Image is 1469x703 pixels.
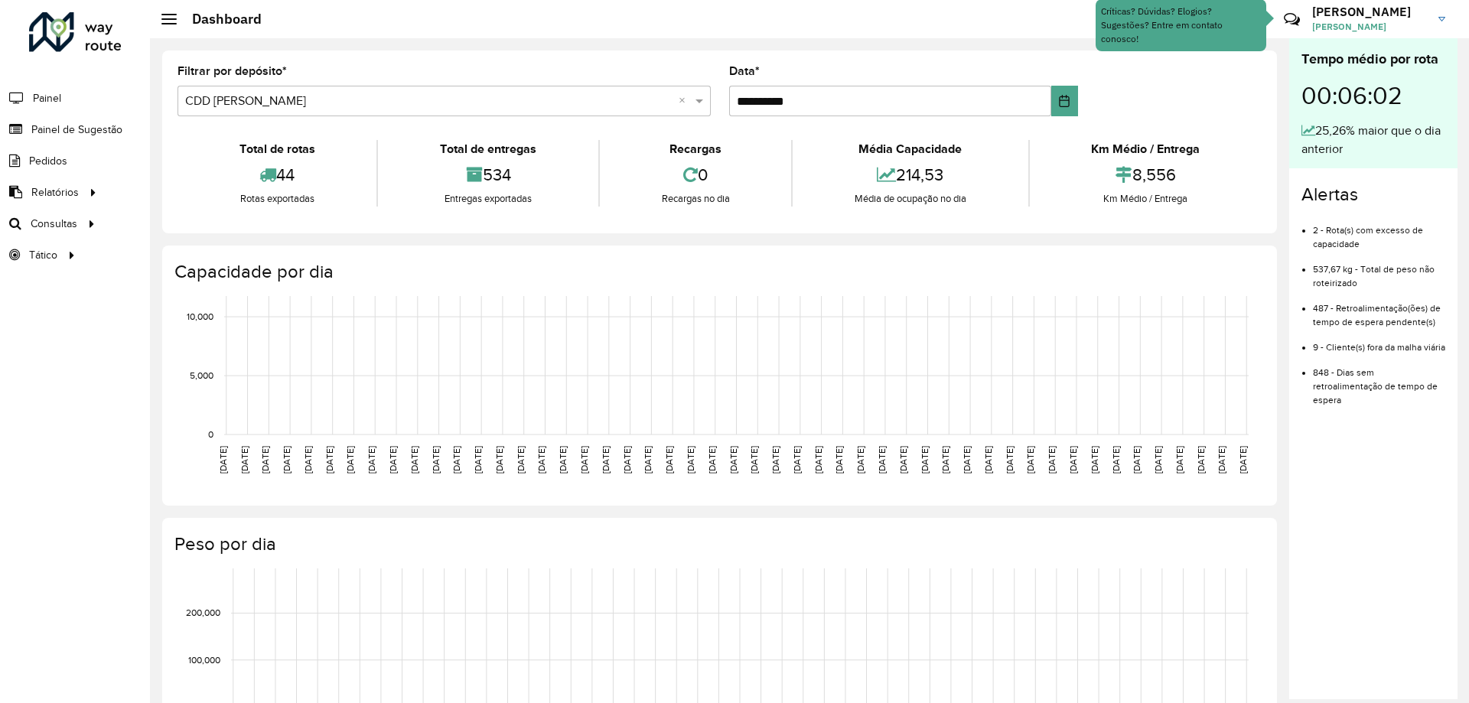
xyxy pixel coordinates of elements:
text: [DATE] [324,446,334,474]
text: [DATE] [749,446,759,474]
text: [DATE] [536,446,546,474]
text: [DATE] [388,446,398,474]
div: Recargas no dia [604,191,787,207]
text: [DATE] [345,446,355,474]
text: [DATE] [260,446,270,474]
h4: Capacidade por dia [174,261,1262,283]
div: 25,26% maior que o dia anterior [1301,122,1445,158]
text: [DATE] [834,446,844,474]
text: 5,000 [190,370,213,380]
label: Filtrar por depósito [178,62,287,80]
button: Choose Date [1051,86,1078,116]
div: Total de entregas [382,140,594,158]
text: [DATE] [282,446,292,474]
text: [DATE] [1047,446,1057,474]
text: [DATE] [686,446,695,474]
div: Recargas [604,140,787,158]
text: [DATE] [1111,446,1121,474]
text: [DATE] [940,446,950,474]
text: [DATE] [303,446,313,474]
text: [DATE] [1238,446,1248,474]
div: 214,53 [796,158,1024,191]
span: [PERSON_NAME] [1312,20,1427,34]
text: [DATE] [643,446,653,474]
text: [DATE] [431,446,441,474]
text: [DATE] [601,446,611,474]
text: [DATE] [1217,446,1226,474]
div: 44 [181,158,373,191]
li: 487 - Retroalimentação(ões) de tempo de espera pendente(s) [1313,290,1445,329]
text: [DATE] [877,446,887,474]
text: 200,000 [186,608,220,618]
div: Km Médio / Entrega [1034,140,1258,158]
text: [DATE] [962,446,972,474]
text: [DATE] [239,446,249,474]
div: Média Capacidade [796,140,1024,158]
span: Tático [29,247,57,263]
div: Média de ocupação no dia [796,191,1024,207]
text: [DATE] [1174,446,1184,474]
text: [DATE] [920,446,930,474]
text: [DATE] [579,446,589,474]
text: 0 [208,429,213,439]
span: Pedidos [29,153,67,169]
text: [DATE] [707,446,717,474]
text: 100,000 [188,655,220,665]
span: Relatórios [31,184,79,200]
text: [DATE] [898,446,908,474]
li: 2 - Rota(s) com excesso de capacidade [1313,212,1445,251]
div: Km Médio / Entrega [1034,191,1258,207]
text: [DATE] [218,446,228,474]
label: Data [729,62,760,80]
a: Contato Rápido [1275,3,1308,36]
text: [DATE] [558,446,568,474]
text: [DATE] [855,446,865,474]
h4: Peso por dia [174,533,1262,555]
text: [DATE] [1005,446,1015,474]
div: Tempo médio por rota [1301,49,1445,70]
text: [DATE] [1025,446,1035,474]
text: 10,000 [187,311,213,321]
text: [DATE] [366,446,376,474]
div: Rotas exportadas [181,191,373,207]
text: [DATE] [1068,446,1078,474]
div: 0 [604,158,787,191]
div: Entregas exportadas [382,191,594,207]
text: [DATE] [728,446,738,474]
li: 537,67 kg - Total de peso não roteirizado [1313,251,1445,290]
text: [DATE] [451,446,461,474]
text: [DATE] [1090,446,1099,474]
text: [DATE] [473,446,483,474]
text: [DATE] [1153,446,1163,474]
div: 00:06:02 [1301,70,1445,122]
text: [DATE] [494,446,504,474]
span: Painel de Sugestão [31,122,122,138]
h4: Alertas [1301,184,1445,206]
text: [DATE] [622,446,632,474]
h2: Dashboard [177,11,262,28]
text: [DATE] [516,446,526,474]
span: Clear all [679,92,692,110]
span: Painel [33,90,61,106]
span: Consultas [31,216,77,232]
li: 848 - Dias sem retroalimentação de tempo de espera [1313,354,1445,407]
text: [DATE] [770,446,780,474]
div: 8,556 [1034,158,1258,191]
text: [DATE] [792,446,802,474]
text: [DATE] [1196,446,1206,474]
text: [DATE] [1132,446,1142,474]
text: [DATE] [664,446,674,474]
li: 9 - Cliente(s) fora da malha viária [1313,329,1445,354]
h3: [PERSON_NAME] [1312,5,1427,19]
div: 534 [382,158,594,191]
text: [DATE] [409,446,419,474]
text: [DATE] [813,446,823,474]
div: Total de rotas [181,140,373,158]
text: [DATE] [983,446,993,474]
